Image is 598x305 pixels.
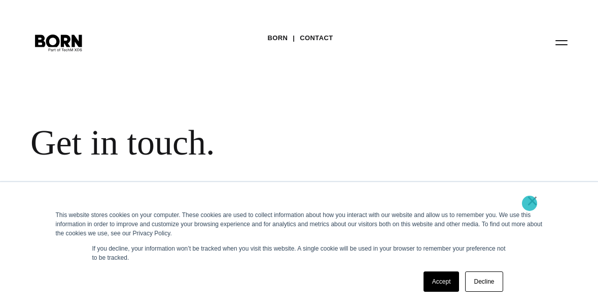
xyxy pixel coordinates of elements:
a: × [526,196,539,205]
a: BORN [267,30,288,46]
a: Accept [424,271,460,292]
button: Open [549,32,574,53]
a: Decline [465,271,503,292]
a: Contact [300,30,333,46]
div: Get in touch. [30,122,456,164]
p: If you decline, your information won’t be tracked when you visit this website. A single cookie wi... [92,244,506,262]
div: This website stores cookies on your computer. These cookies are used to collect information about... [56,210,543,238]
